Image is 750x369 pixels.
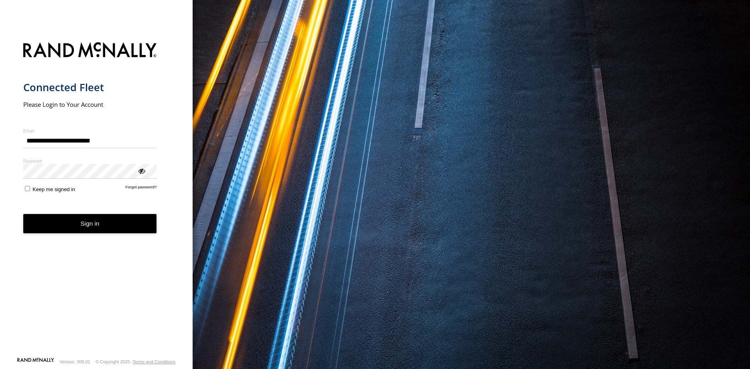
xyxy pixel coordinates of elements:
img: Rand McNally [23,41,157,61]
span: Keep me signed in [33,186,75,192]
a: Terms and Conditions [133,359,175,364]
div: Version: 308.01 [60,359,90,364]
label: Password [23,158,157,164]
button: Sign in [23,214,157,234]
div: ViewPassword [137,167,145,175]
input: Keep me signed in [25,186,30,191]
h1: Connected Fleet [23,81,157,94]
a: Visit our Website [17,358,54,366]
h2: Please Login to Your Account [23,100,157,108]
a: Forgot password? [126,185,157,192]
form: main [23,37,170,357]
label: Email [23,128,157,134]
div: © Copyright 2025 - [96,359,175,364]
